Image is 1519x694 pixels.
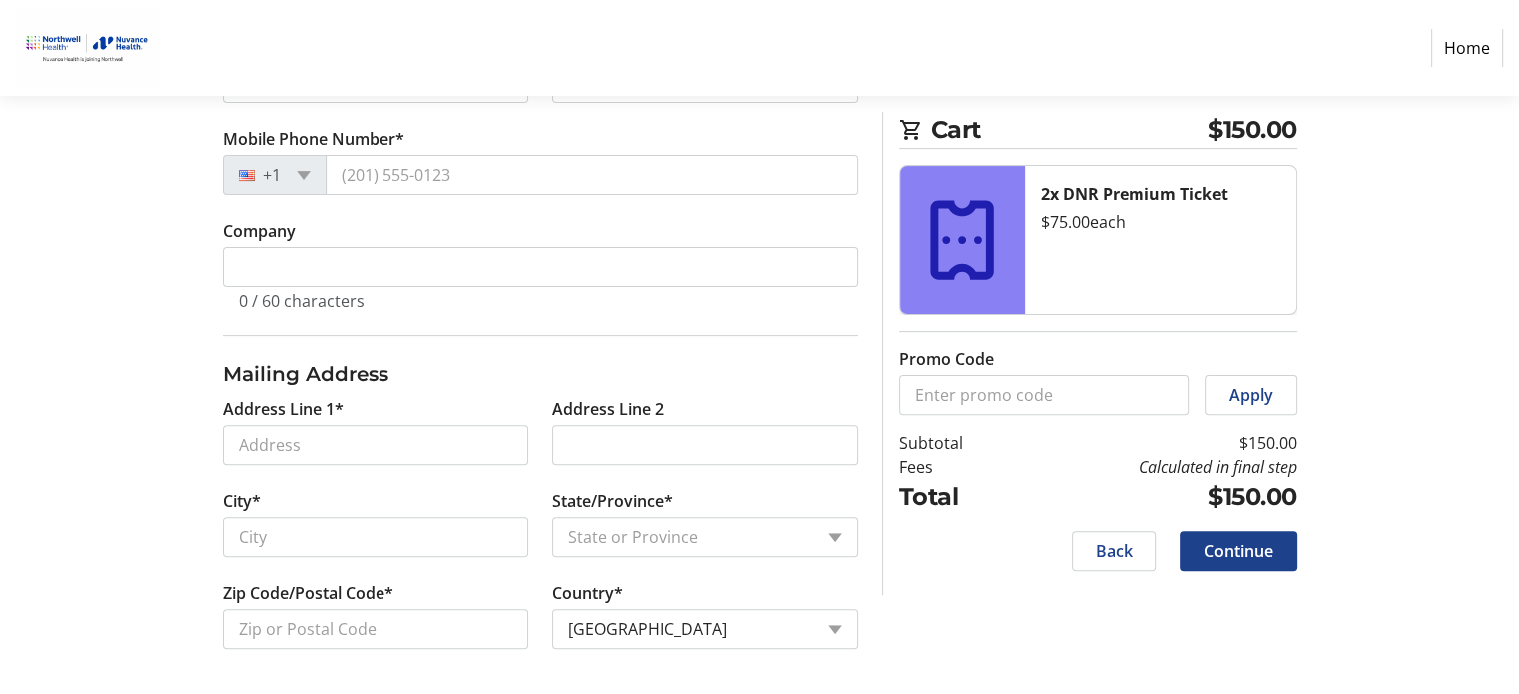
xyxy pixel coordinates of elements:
input: Zip or Postal Code [223,609,528,649]
div: $75.00 each [1041,210,1280,234]
label: Company [223,219,296,243]
td: $150.00 [1014,479,1297,515]
span: $150.00 [1208,112,1297,148]
strong: 2x DNR Premium Ticket [1041,183,1228,205]
button: Apply [1205,375,1297,415]
input: Address [223,425,528,465]
label: Address Line 1* [223,397,344,421]
td: $150.00 [1014,431,1297,455]
input: City [223,517,528,557]
td: Calculated in final step [1014,455,1297,479]
label: Address Line 2 [552,397,664,421]
span: Continue [1204,539,1273,563]
label: Country* [552,581,623,605]
input: Enter promo code [899,375,1189,415]
span: Apply [1229,383,1273,407]
td: Subtotal [899,431,1014,455]
button: Continue [1180,531,1297,571]
a: Home [1431,29,1503,67]
img: Nuvance Health's Logo [16,8,158,88]
tr-character-limit: 0 / 60 characters [239,290,365,312]
label: City* [223,489,261,513]
input: (201) 555-0123 [326,155,858,195]
span: Cart [931,112,1209,148]
label: Mobile Phone Number* [223,127,404,151]
h3: Mailing Address [223,359,858,389]
label: State/Province* [552,489,673,513]
span: Back [1096,539,1133,563]
td: Fees [899,455,1014,479]
td: Total [899,479,1014,515]
label: Zip Code/Postal Code* [223,581,393,605]
button: Back [1072,531,1156,571]
label: Promo Code [899,347,994,371]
